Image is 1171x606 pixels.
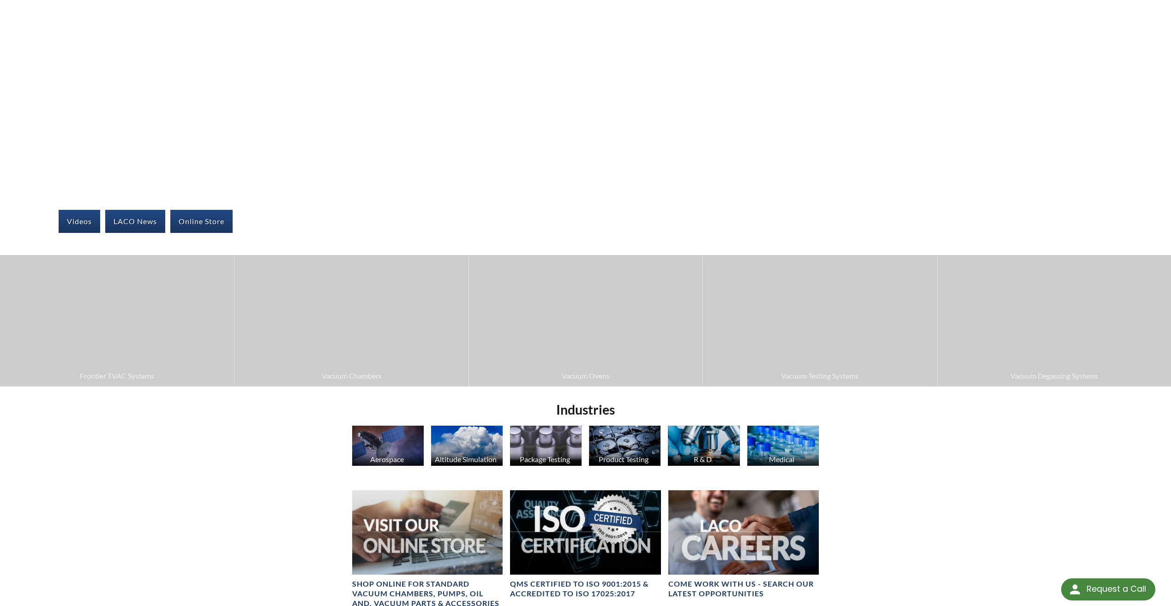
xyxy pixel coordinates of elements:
img: Medication Bottles image [747,426,819,466]
a: Videos [59,210,100,233]
h4: QMS CERTIFIED to ISO 9001:2015 & Accredited to ISO 17025:2017 [510,579,661,599]
a: Vacuum Ovens [469,255,703,386]
a: Vacuum Testing Systems [703,255,937,386]
div: Aerospace [351,455,423,463]
a: LACO News [105,210,165,233]
div: R & D [667,455,739,463]
img: Perfume Bottles image [510,426,582,466]
a: ISO Certification headerQMS CERTIFIED to ISO 9001:2015 & Accredited to ISO 17025:2017 [510,490,661,599]
img: Satellite image [352,426,424,466]
h2: Industries [348,401,822,418]
a: Altitude Simulation Altitude Simulation, Clouds [431,426,503,468]
a: Header for LACO Careers OpportunitiesCOME WORK WITH US - SEARCH OUR LATEST OPPORTUNITIES [668,490,819,599]
div: Package Testing [509,455,581,463]
a: R & D Microscope image [668,426,739,468]
a: Vacuum Chambers [234,255,468,386]
span: Vacuum Ovens [474,370,698,382]
span: Frontier TVAC Systems [5,370,229,382]
div: Request a Call [1061,578,1155,600]
div: Product Testing [588,455,660,463]
span: Vacuum Chambers [239,370,463,382]
img: Microscope image [668,426,739,466]
a: Product Testing Hard Drives image [589,426,661,468]
h4: COME WORK WITH US - SEARCH OUR LATEST OPPORTUNITIES [668,579,819,599]
div: Altitude Simulation [430,455,502,463]
span: Vacuum Degassing Systems [942,370,1166,382]
div: Request a Call [1087,578,1146,600]
span: Vacuum Testing Systems [708,370,932,382]
a: Vacuum Degassing Systems [937,255,1171,386]
a: Aerospace Satellite image [352,426,424,468]
img: Altitude Simulation, Clouds [431,426,503,466]
div: Medical [746,455,818,463]
a: Package Testing Perfume Bottles image [510,426,582,468]
a: Online Store [170,210,233,233]
img: Hard Drives image [589,426,661,466]
img: round button [1068,582,1082,597]
a: Medical Medication Bottles image [747,426,819,468]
